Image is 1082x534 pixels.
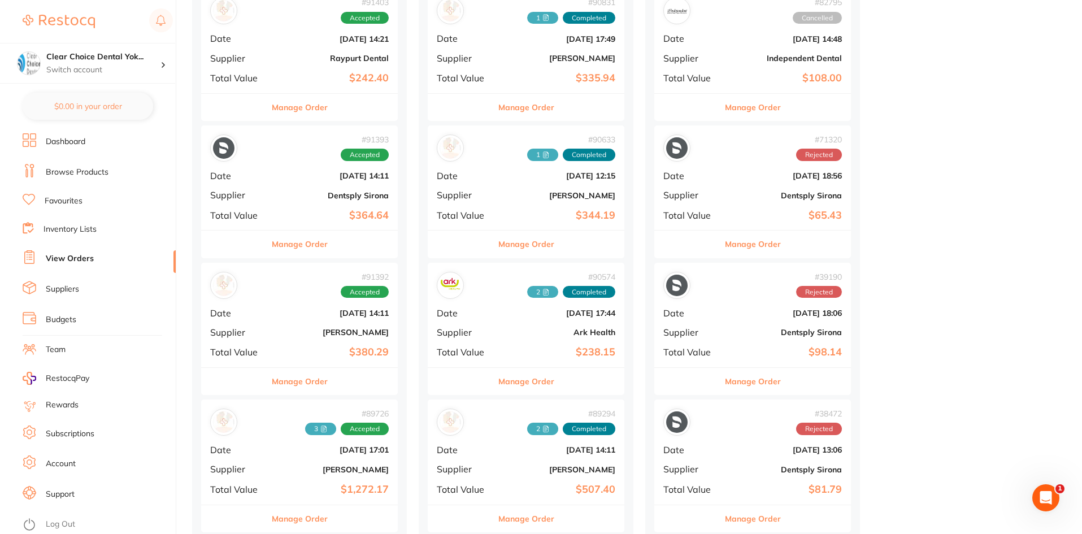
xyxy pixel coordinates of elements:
b: [DATE] 14:11 [276,309,389,318]
b: $1,272.17 [276,484,389,496]
span: Total Value [437,484,493,494]
button: Manage Order [725,368,781,395]
a: Team [46,344,66,355]
span: Total Value [210,347,267,357]
a: RestocqPay [23,372,89,385]
span: 1 [1055,484,1064,493]
span: Rejected [796,423,842,435]
span: # 90574 [527,272,615,281]
b: $380.29 [276,346,389,358]
b: Dentsply Sirona [729,328,842,337]
a: Browse Products [46,167,108,178]
span: Completed [563,149,615,161]
b: [DATE] 14:11 [276,171,389,180]
a: Log Out [46,519,75,530]
b: [PERSON_NAME] [276,465,389,474]
span: # 91392 [341,272,389,281]
span: Total Value [437,210,493,220]
span: Supplier [663,464,720,474]
span: Total Value [663,347,720,357]
span: RestocqPay [46,373,89,384]
button: Manage Order [498,505,554,532]
span: Date [437,445,493,455]
span: Cancelled [793,12,842,24]
a: Dashboard [46,136,85,147]
a: Suppliers [46,284,79,295]
span: Completed [563,423,615,435]
span: Date [210,308,267,318]
span: Received [527,12,558,24]
div: Henry Schein Halas#91392AcceptedDate[DATE] 14:11Supplier[PERSON_NAME]Total Value$380.29Manage Order [201,263,398,396]
b: [PERSON_NAME] [502,465,615,474]
span: Supplier [210,464,267,474]
a: View Orders [46,253,94,264]
span: Completed [563,12,615,24]
span: Date [663,33,720,44]
img: Clear Choice Dental Yokine [18,52,40,75]
a: Rewards [46,400,79,411]
b: $238.15 [502,346,615,358]
span: Supplier [437,464,493,474]
span: Total Value [210,73,267,83]
div: Dentsply Sirona#91393AcceptedDate[DATE] 14:11SupplierDentsply SironaTotal Value$364.64Manage Order [201,125,398,258]
span: Completed [563,286,615,298]
span: Total Value [210,210,267,220]
img: Henry Schein Halas [440,137,461,159]
button: Manage Order [725,231,781,258]
span: Supplier [437,53,493,63]
span: Total Value [663,484,720,494]
span: Total Value [437,73,493,83]
span: Total Value [663,210,720,220]
span: Date [663,171,720,181]
img: Dentsply Sirona [666,275,688,296]
button: Manage Order [272,94,328,121]
span: Received [527,423,558,435]
span: Date [663,445,720,455]
span: Supplier [663,53,720,63]
b: [DATE] 18:56 [729,171,842,180]
span: Date [210,33,267,44]
span: Total Value [210,484,267,494]
div: Henry Schein Halas#897263 AcceptedDate[DATE] 17:01Supplier[PERSON_NAME]Total Value$1,272.17Manage... [201,400,398,532]
img: Henry Schein Halas [213,411,234,433]
a: Budgets [46,314,76,325]
b: Ark Health [502,328,615,337]
img: RestocqPay [23,372,36,385]
img: Restocq Logo [23,15,95,28]
b: $81.79 [729,484,842,496]
b: $242.40 [276,72,389,84]
span: Received [527,286,558,298]
button: Manage Order [725,94,781,121]
span: Total Value [663,73,720,83]
button: Manage Order [498,368,554,395]
span: Date [210,445,267,455]
b: [DATE] 13:06 [729,445,842,454]
a: Restocq Logo [23,8,95,34]
a: Favourites [45,196,82,207]
b: [DATE] 14:21 [276,34,389,44]
img: Adam Dental [440,411,461,433]
a: Account [46,458,76,470]
b: [PERSON_NAME] [502,54,615,63]
button: Manage Order [725,505,781,532]
span: # 91393 [341,135,389,144]
b: [DATE] 12:15 [502,171,615,180]
b: [DATE] 17:44 [502,309,615,318]
b: $507.40 [502,484,615,496]
span: Received [305,423,336,435]
span: # 71320 [796,135,842,144]
span: # 39190 [796,272,842,281]
img: Ark Health [440,275,461,296]
a: Subscriptions [46,428,94,440]
span: Supplier [437,327,493,337]
img: Dentsply Sirona [213,137,234,159]
b: $98.14 [729,346,842,358]
h4: Clear Choice Dental Yokine [46,51,160,63]
span: Date [437,308,493,318]
button: $0.00 in your order [23,93,153,120]
span: # 89726 [305,409,389,418]
button: Manage Order [272,505,328,532]
span: Supplier [210,327,267,337]
b: Dentsply Sirona [276,191,389,200]
b: Dentsply Sirona [729,191,842,200]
